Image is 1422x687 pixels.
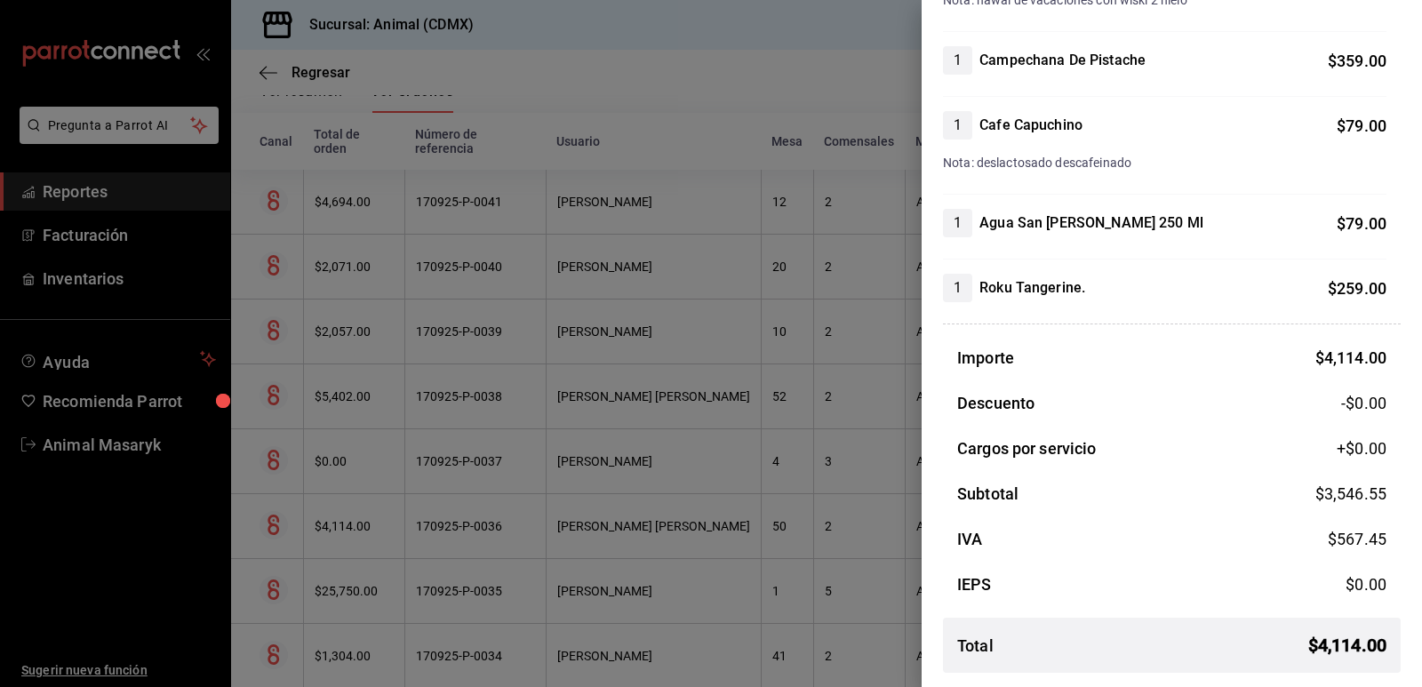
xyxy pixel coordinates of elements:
h3: IVA [957,527,982,551]
h3: Total [957,634,994,658]
span: $ 79.00 [1337,116,1386,135]
h3: Importe [957,346,1014,370]
h4: Campechana De Pistache [979,50,1146,71]
span: $ 567.45 [1328,530,1386,548]
span: 1 [943,212,972,234]
h4: Roku Tangerine. [979,277,1085,299]
span: 1 [943,115,972,136]
h3: Descuento [957,391,1035,415]
span: $ 79.00 [1337,214,1386,233]
h4: Cafe Capuchino [979,115,1082,136]
span: $ 259.00 [1328,279,1386,298]
span: -$0.00 [1341,391,1386,415]
span: $ 3,546.55 [1315,484,1386,503]
h3: Cargos por servicio [957,436,1097,460]
span: 1 [943,277,972,299]
span: $ 4,114.00 [1315,348,1386,367]
h4: Agua San [PERSON_NAME] 250 Ml [979,212,1203,234]
span: Nota: deslactosado descafeinado [943,156,1131,170]
span: $ 359.00 [1328,52,1386,70]
span: +$ 0.00 [1337,436,1386,460]
span: $ 0.00 [1346,575,1386,594]
span: 1 [943,50,972,71]
h3: Subtotal [957,482,1019,506]
h3: IEPS [957,572,992,596]
span: $ 4,114.00 [1308,632,1386,659]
